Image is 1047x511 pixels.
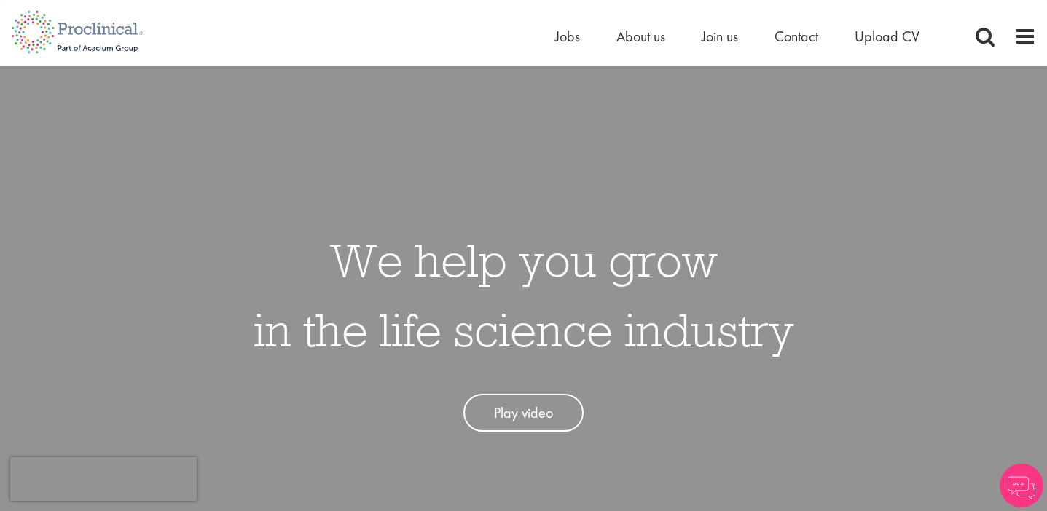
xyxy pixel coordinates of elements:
a: Play video [463,394,584,432]
a: About us [616,27,665,46]
a: Jobs [555,27,580,46]
a: Upload CV [855,27,919,46]
h1: We help you grow in the life science industry [254,225,794,365]
a: Contact [775,27,818,46]
img: Chatbot [1000,464,1043,507]
a: Join us [702,27,738,46]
